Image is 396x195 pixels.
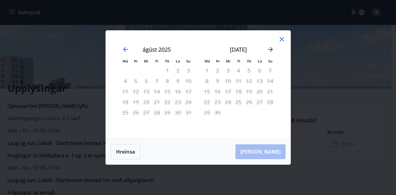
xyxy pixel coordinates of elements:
[212,65,223,76] td: Not available. þriðjudagur, 2. september 2025
[165,59,169,63] small: Fö
[254,97,265,107] td: Not available. laugardagur, 27. september 2025
[223,76,233,86] td: Not available. miðvikudagur, 10. september 2025
[223,65,233,76] td: Not available. miðvikudagur, 3. september 2025
[141,76,152,86] td: Not available. miðvikudagur, 6. ágúst 2025
[223,97,233,107] td: Not available. miðvikudagur, 24. september 2025
[258,59,262,63] small: La
[233,65,244,76] td: Not available. fimmtudagur, 4. september 2025
[233,76,244,86] td: Not available. fimmtudagur, 11. september 2025
[152,97,162,107] td: Not available. fimmtudagur, 21. ágúst 2025
[268,59,273,63] small: Su
[204,59,210,63] small: Má
[176,59,180,63] small: La
[162,107,173,118] td: Not available. föstudagur, 29. ágúst 2025
[183,97,194,107] td: Not available. sunnudagur, 24. ágúst 2025
[265,97,275,107] td: Not available. sunnudagur, 28. september 2025
[212,86,223,97] td: Not available. þriðjudagur, 16. september 2025
[162,97,173,107] td: Not available. föstudagur, 22. ágúst 2025
[233,97,244,107] td: Not available. fimmtudagur, 25. september 2025
[237,59,240,63] small: Fi
[212,76,223,86] td: Not available. þriðjudagur, 9. september 2025
[216,59,220,63] small: Þr
[247,59,251,63] small: Fö
[134,59,138,63] small: Þr
[144,59,148,63] small: Mi
[131,107,141,118] td: Not available. þriðjudagur, 26. ágúst 2025
[202,107,212,118] td: Not available. mánudagur, 29. september 2025
[265,65,275,76] td: Not available. sunnudagur, 7. september 2025
[183,65,194,76] td: Not available. sunnudagur, 3. ágúst 2025
[202,97,212,107] td: Not available. mánudagur, 22. september 2025
[173,76,183,86] td: Not available. laugardagur, 9. ágúst 2025
[212,97,223,107] td: Not available. þriðjudagur, 23. september 2025
[141,86,152,97] td: Not available. miðvikudagur, 13. ágúst 2025
[183,107,194,118] td: Not available. sunnudagur, 31. ágúst 2025
[152,86,162,97] td: Not available. fimmtudagur, 14. ágúst 2025
[212,107,223,118] td: Not available. þriðjudagur, 30. september 2025
[230,46,247,53] strong: [DATE]
[162,86,173,97] td: Not available. föstudagur, 15. ágúst 2025
[155,59,158,63] small: Fi
[143,46,171,53] strong: ágúst 2025
[173,97,183,107] td: Not available. laugardagur, 23. ágúst 2025
[183,76,194,86] td: Not available. sunnudagur, 10. ágúst 2025
[173,65,183,76] td: Not available. laugardagur, 2. ágúst 2025
[173,107,183,118] td: Not available. laugardagur, 30. ágúst 2025
[120,86,131,97] td: Not available. mánudagur, 11. ágúst 2025
[254,76,265,86] td: Not available. laugardagur, 13. september 2025
[267,46,274,53] div: Move forward to switch to the next month.
[202,86,212,97] td: Not available. mánudagur, 15. september 2025
[131,86,141,97] td: Not available. þriðjudagur, 12. ágúst 2025
[226,59,230,63] small: Mi
[113,38,283,131] div: Calendar
[162,76,173,86] td: Not available. föstudagur, 8. ágúst 2025
[131,76,141,86] td: Not available. þriðjudagur, 5. ágúst 2025
[254,86,265,97] td: Not available. laugardagur, 20. september 2025
[265,86,275,97] td: Not available. sunnudagur, 21. september 2025
[254,65,265,76] td: Not available. laugardagur, 6. september 2025
[265,76,275,86] td: Not available. sunnudagur, 14. september 2025
[131,97,141,107] td: Not available. þriðjudagur, 19. ágúst 2025
[244,97,254,107] td: Not available. föstudagur, 26. september 2025
[111,144,140,159] button: Hreinsa
[122,46,129,53] div: Move backward to switch to the previous month.
[141,107,152,118] td: Not available. miðvikudagur, 27. ágúst 2025
[152,76,162,86] td: Not available. fimmtudagur, 7. ágúst 2025
[186,59,191,63] small: Su
[162,65,173,76] td: Not available. föstudagur, 1. ágúst 2025
[202,65,212,76] td: Not available. mánudagur, 1. september 2025
[223,86,233,97] td: Not available. miðvikudagur, 17. september 2025
[244,86,254,97] td: Not available. föstudagur, 19. september 2025
[233,86,244,97] td: Not available. fimmtudagur, 18. september 2025
[123,59,128,63] small: Má
[120,107,131,118] td: Not available. mánudagur, 25. ágúst 2025
[141,97,152,107] td: Not available. miðvikudagur, 20. ágúst 2025
[173,86,183,97] td: Not available. laugardagur, 16. ágúst 2025
[244,76,254,86] td: Not available. föstudagur, 12. september 2025
[120,76,131,86] td: Not available. mánudagur, 4. ágúst 2025
[183,86,194,97] td: Not available. sunnudagur, 17. ágúst 2025
[120,97,131,107] td: Not available. mánudagur, 18. ágúst 2025
[152,107,162,118] td: Not available. fimmtudagur, 28. ágúst 2025
[202,76,212,86] td: Not available. mánudagur, 8. september 2025
[244,65,254,76] td: Not available. föstudagur, 5. september 2025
